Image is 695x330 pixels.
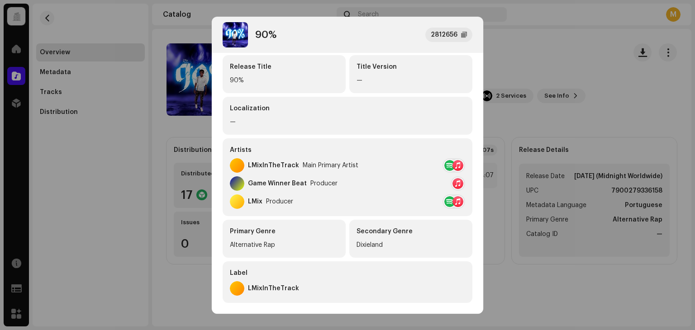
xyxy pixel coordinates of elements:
[248,285,299,292] div: LMixInTheTrack
[230,240,338,250] div: Alternative Rap
[310,180,338,187] div: Producer
[223,22,248,47] img: 3937ccae-9cd6-468e-8856-57773b3f96f1
[230,62,338,71] div: Release Title
[357,227,465,236] div: Secondary Genre
[431,29,457,40] div: 2812656
[248,162,299,169] div: LMixInTheTrack
[230,269,465,278] div: Label
[357,75,465,86] div: —
[248,180,307,187] div: Game Winner Beat
[357,62,465,71] div: Title Version
[266,198,293,205] div: Producer
[303,162,358,169] div: Main Primary Artist
[255,29,276,40] div: 90%
[357,240,465,250] div: Dixieland
[230,146,465,155] div: Artists
[230,104,465,113] div: Localization
[230,75,338,86] div: 90%
[230,117,465,127] div: —
[230,227,338,236] div: Primary Genre
[248,198,262,205] div: LMix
